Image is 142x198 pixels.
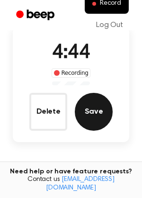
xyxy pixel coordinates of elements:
a: Log Out [87,14,133,36]
button: Save Audio Record [75,93,113,131]
a: [EMAIL_ADDRESS][DOMAIN_NAME] [46,176,115,191]
span: Contact us [6,176,136,192]
span: 4:44 [52,43,90,63]
a: Beep [9,6,63,25]
button: Delete Audio Record [29,93,67,131]
div: Recording [52,68,91,78]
